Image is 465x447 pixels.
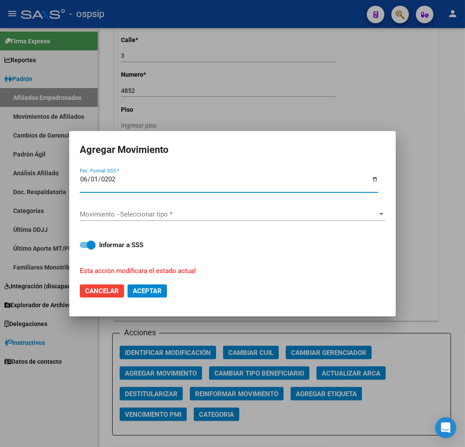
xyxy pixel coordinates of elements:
[435,417,456,438] div: Open Intercom Messenger
[80,266,375,276] p: Esta acción modificara el estado actual
[80,210,377,218] span: Movimiento - Seleccionar tipo *
[80,142,385,158] h2: Agregar Movimiento
[80,284,124,298] button: Cancelar
[128,284,167,298] button: Aceptar
[133,287,162,295] span: Aceptar
[85,287,119,295] span: Cancelar
[99,241,143,249] strong: Informar a SSS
